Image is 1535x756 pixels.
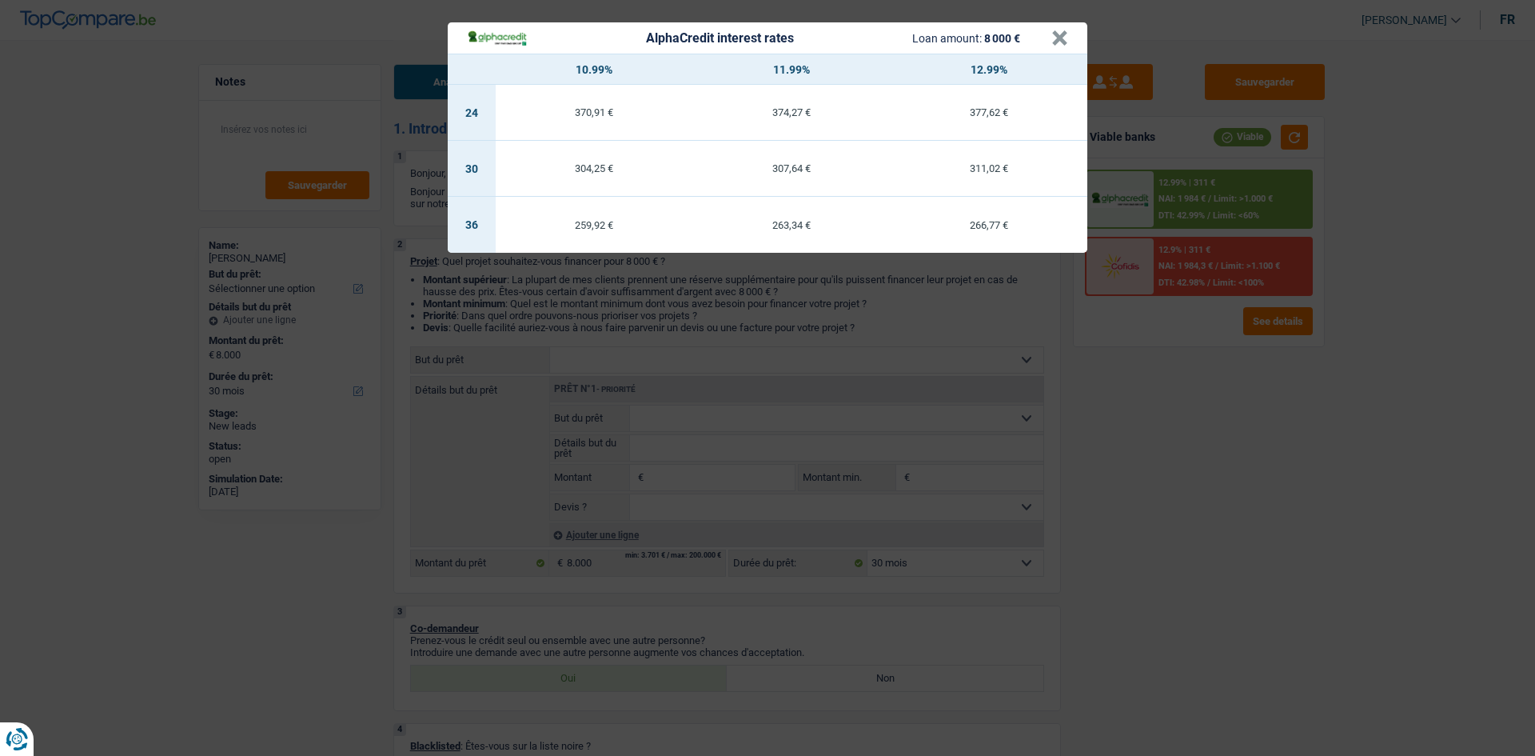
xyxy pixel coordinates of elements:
img: AlphaCredit [467,29,528,47]
div: 259,92 € [496,220,693,230]
span: Loan amount: [912,32,982,45]
div: 266,77 € [890,220,1087,230]
th: 11.99% [693,54,891,85]
div: AlphaCredit interest rates [646,32,794,45]
div: 370,91 € [496,107,693,118]
td: 30 [448,141,496,197]
div: 311,02 € [890,163,1087,174]
div: 304,25 € [496,163,693,174]
td: 36 [448,197,496,253]
th: 10.99% [496,54,693,85]
div: 374,27 € [693,107,891,118]
div: 263,34 € [693,220,891,230]
th: 12.99% [890,54,1087,85]
span: 8 000 € [984,32,1020,45]
td: 24 [448,85,496,141]
div: 307,64 € [693,163,891,174]
div: 377,62 € [890,107,1087,118]
button: × [1051,30,1068,46]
